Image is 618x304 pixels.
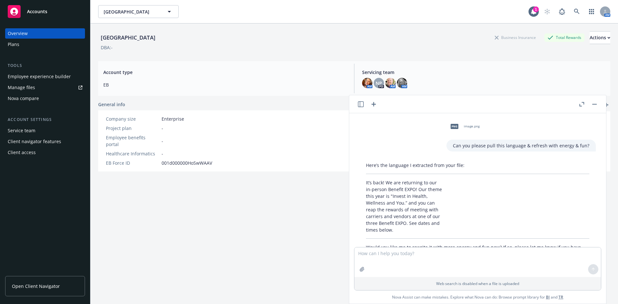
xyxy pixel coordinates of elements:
[366,162,589,169] p: Here’s the language I extracted from your file:
[556,5,568,18] a: Report a Bug
[546,294,550,300] a: BI
[590,32,610,44] div: Actions
[5,39,85,50] a: Plans
[8,39,19,50] div: Plans
[8,93,39,104] div: Nova compare
[603,101,610,109] a: add
[544,33,585,41] div: Total Rewards
[451,124,458,129] span: png
[366,244,589,257] p: Would you like me to rewrite it with more energy and fun now? If so, please let me know if you ha...
[98,5,179,18] button: [GEOGRAPHIC_DATA]
[101,44,113,51] div: DBA: -
[362,69,605,76] span: Servicing team
[162,138,163,144] span: -
[541,5,554,18] a: Start snowing
[558,294,563,300] a: TR
[533,6,539,12] div: 1
[106,150,159,157] div: Healthcare Informatics
[453,142,589,149] p: Can you please pull this language & refresh with energy & fun?
[5,116,85,123] div: Account settings
[106,134,159,148] div: Employee benefits portal
[8,71,71,82] div: Employee experience builder
[103,69,346,76] span: Account type
[5,93,85,104] a: Nova compare
[8,147,36,158] div: Client access
[8,28,28,39] div: Overview
[5,125,85,136] a: Service team
[5,3,85,21] a: Accounts
[8,82,35,93] div: Manage files
[492,33,539,41] div: Business Insurance
[352,290,604,304] span: Nova Assist can make mistakes. Explore what Nova can do: Browse prompt library for and
[585,5,598,18] a: Switch app
[362,78,372,88] img: photo
[106,125,159,132] div: Project plan
[98,101,125,108] span: General info
[8,125,35,136] div: Service team
[358,281,597,286] p: Web search is disabled when a file is uploaded
[464,124,480,128] span: image.png
[162,115,184,122] span: Enterprise
[106,160,159,166] div: EB Force ID
[5,71,85,82] a: Employee experience builder
[5,62,85,69] div: Tools
[366,179,589,233] p: It’s back! We are returning to our in-person Benefit EXPO! Our theme this year is "Invest in Heal...
[162,160,212,166] span: 001d000000HoSwWAAV
[98,33,158,42] div: [GEOGRAPHIC_DATA]
[376,80,382,87] span: NP
[5,82,85,93] a: Manage files
[5,136,85,147] a: Client navigator features
[162,150,163,157] span: -
[446,118,481,134] div: pngimage.png
[12,283,60,290] span: Open Client Navigator
[27,9,47,14] span: Accounts
[162,125,163,132] span: -
[5,147,85,158] a: Client access
[106,115,159,122] div: Company size
[103,81,346,88] span: EB
[590,31,610,44] button: Actions
[397,78,407,88] img: photo
[8,136,61,147] div: Client navigator features
[385,78,396,88] img: photo
[104,8,159,15] span: [GEOGRAPHIC_DATA]
[5,28,85,39] a: Overview
[570,5,583,18] a: Search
